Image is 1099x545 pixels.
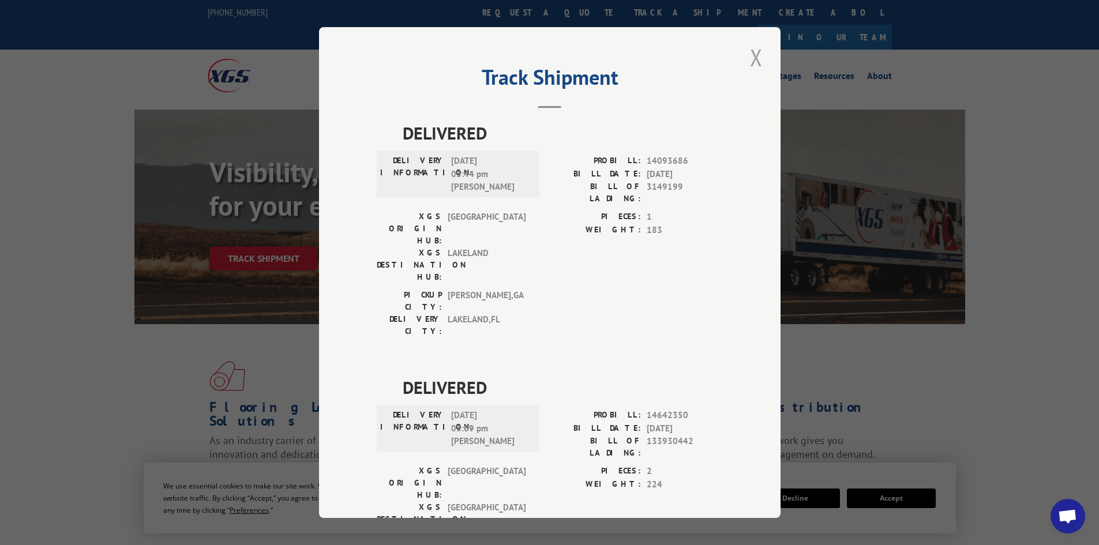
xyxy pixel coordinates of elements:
span: [GEOGRAPHIC_DATA] [448,465,526,501]
span: DELIVERED [403,374,723,400]
span: [GEOGRAPHIC_DATA] [448,501,526,538]
span: [DATE] [647,422,723,435]
label: XGS ORIGIN HUB: [377,465,442,501]
span: LAKELAND , FL [448,313,526,337]
span: [DATE] 03:44 pm [PERSON_NAME] [451,155,529,194]
label: PIECES: [550,465,641,478]
span: [GEOGRAPHIC_DATA] [448,211,526,247]
label: DELIVERY INFORMATION: [380,409,445,448]
h2: Track Shipment [377,69,723,91]
label: XGS ORIGIN HUB: [377,211,442,247]
span: 224 [647,478,723,491]
span: 14642350 [647,409,723,422]
label: BILL OF LADING: [550,181,641,205]
button: Close modal [747,42,766,73]
label: BILL OF LADING: [550,435,641,459]
span: 14093686 [647,155,723,168]
span: 3149199 [647,181,723,205]
label: PIECES: [550,211,641,224]
label: DELIVERY INFORMATION: [380,155,445,194]
span: 183 [647,224,723,237]
label: WEIGHT: [550,478,641,491]
label: BILL DATE: [550,422,641,435]
label: PROBILL: [550,409,641,422]
label: WEIGHT: [550,224,641,237]
label: PICKUP CITY: [377,289,442,313]
label: XGS DESTINATION HUB: [377,247,442,283]
span: 133930442 [647,435,723,459]
a: Open chat [1051,499,1085,533]
span: DELIVERED [403,120,723,146]
span: 1 [647,211,723,224]
span: [DATE] 03:09 pm [PERSON_NAME] [451,409,529,448]
span: 2 [647,465,723,478]
label: XGS DESTINATION HUB: [377,501,442,538]
label: PROBILL: [550,155,641,168]
span: [DATE] [647,168,723,181]
span: LAKELAND [448,247,526,283]
label: DELIVERY CITY: [377,313,442,337]
label: BILL DATE: [550,168,641,181]
span: [PERSON_NAME] , GA [448,289,526,313]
